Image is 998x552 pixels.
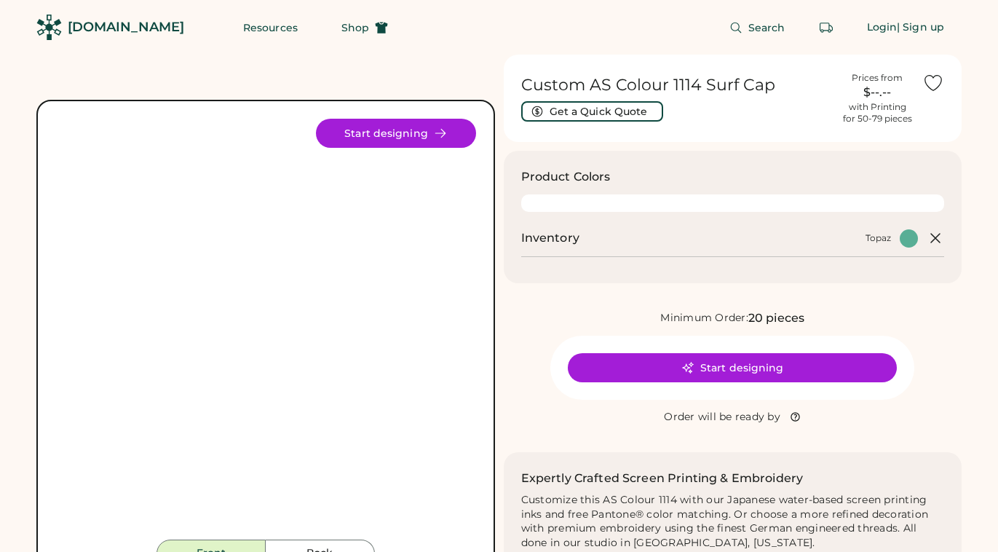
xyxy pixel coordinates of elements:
[748,23,785,33] span: Search
[55,119,476,540] img: 1114 - Topaz Front Image
[748,309,804,327] div: 20 pieces
[521,493,945,551] div: Customize this AS Colour 1114 with our Japanese water-based screen printing inks and free Pantone...
[521,470,804,487] h2: Expertly Crafted Screen Printing & Embroidery
[341,23,369,33] span: Shop
[521,101,663,122] button: Get a Quick Quote
[843,101,912,125] div: with Printing for 50-79 pieces
[36,15,62,40] img: Rendered Logo - Screens
[316,119,476,148] button: Start designing
[521,75,833,95] h1: Custom AS Colour 1114 Surf Cap
[324,13,405,42] button: Shop
[664,410,780,425] div: Order will be ready by
[712,13,803,42] button: Search
[55,119,476,540] div: 1114 Style Image
[521,229,579,247] h2: Inventory
[852,72,903,84] div: Prices from
[568,353,897,382] button: Start designing
[866,232,891,244] div: Topaz
[867,20,898,35] div: Login
[812,13,841,42] button: Retrieve an order
[897,20,944,35] div: | Sign up
[841,84,914,101] div: $--.--
[68,18,184,36] div: [DOMAIN_NAME]
[521,168,611,186] h3: Product Colors
[226,13,315,42] button: Resources
[660,311,748,326] div: Minimum Order:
